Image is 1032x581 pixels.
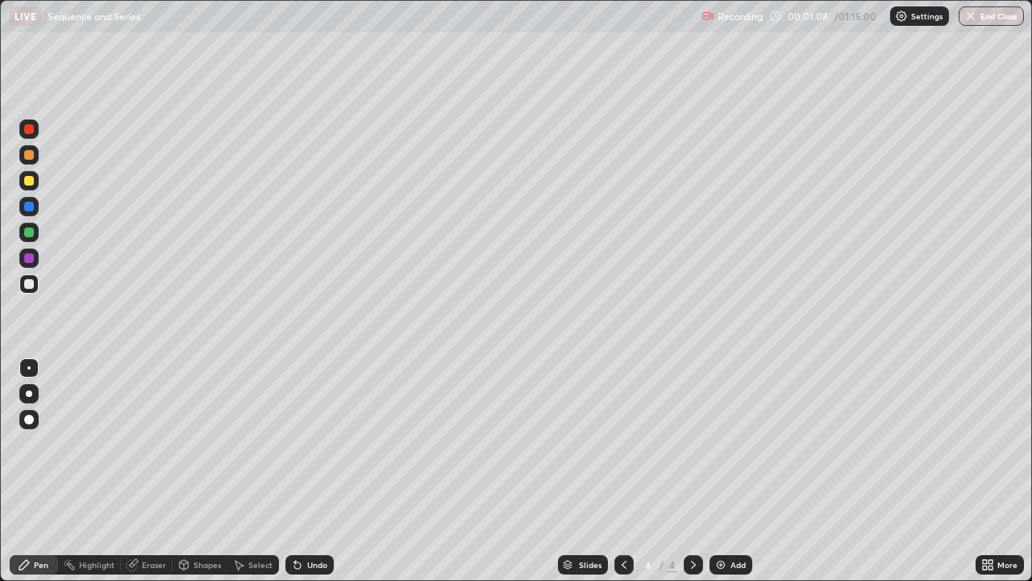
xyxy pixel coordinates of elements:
img: recording.375f2c34.svg [701,10,714,23]
p: Settings [911,12,943,20]
p: Sequence and Series [48,10,140,23]
div: Shapes [193,561,221,569]
div: Highlight [79,561,114,569]
div: 4 [668,558,677,572]
div: Eraser [142,561,166,569]
p: LIVE [15,10,36,23]
img: end-class-cross [964,10,977,23]
div: Slides [579,561,601,569]
div: / [660,560,664,570]
button: End Class [959,6,1024,26]
div: Pen [34,561,48,569]
div: 4 [640,560,656,570]
div: More [997,561,1017,569]
div: Add [730,561,746,569]
img: add-slide-button [714,558,727,571]
p: Recording [718,10,763,23]
div: Undo [307,561,327,569]
div: Select [248,561,273,569]
img: class-settings-icons [895,10,908,23]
